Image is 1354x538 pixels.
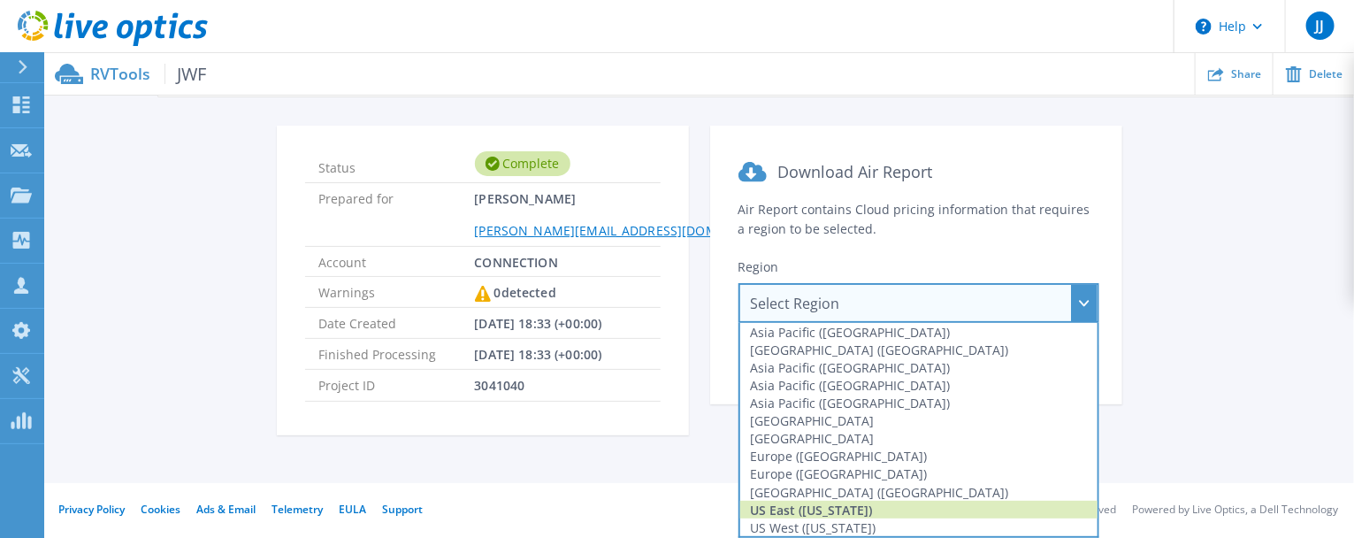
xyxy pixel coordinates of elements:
[740,519,1098,536] div: US West ([US_STATE])
[475,183,786,245] span: [PERSON_NAME]
[319,183,475,245] span: Prepared for
[740,448,1098,465] div: Europe ([GEOGRAPHIC_DATA])
[475,370,525,400] span: 3041040
[319,339,475,369] span: Finished Processing
[738,201,1090,237] span: Air Report contains Cloud pricing information that requires a region to be selected.
[382,502,423,517] a: Support
[740,483,1098,501] div: [GEOGRAPHIC_DATA] ([GEOGRAPHIC_DATA])
[319,308,475,338] span: Date Created
[475,222,786,239] a: [PERSON_NAME][EMAIL_ADDRESS][DOMAIN_NAME]
[475,151,570,176] div: Complete
[1132,504,1338,516] li: Powered by Live Optics, a Dell Technology
[319,247,475,276] span: Account
[740,430,1098,448] div: [GEOGRAPHIC_DATA]
[339,502,366,517] a: EULA
[740,465,1098,483] div: Europe ([GEOGRAPHIC_DATA])
[740,377,1098,395] div: Asia Pacific ([GEOGRAPHIC_DATA])
[319,277,475,307] span: Warnings
[319,370,475,400] span: Project ID
[319,152,475,175] span: Status
[738,258,779,275] span: Region
[740,358,1098,376] div: Asia Pacific ([GEOGRAPHIC_DATA])
[1309,69,1343,80] span: Delete
[272,502,323,517] a: Telemetry
[740,395,1098,412] div: Asia Pacific ([GEOGRAPHIC_DATA])
[740,341,1098,358] div: [GEOGRAPHIC_DATA] ([GEOGRAPHIC_DATA])
[740,323,1098,341] div: Asia Pacific ([GEOGRAPHIC_DATA])
[740,412,1098,430] div: [GEOGRAPHIC_DATA]
[475,339,602,369] span: [DATE] 18:33 (+00:00)
[475,277,556,309] div: 0 detected
[141,502,180,517] a: Cookies
[58,502,125,517] a: Privacy Policy
[738,283,1099,323] div: Select Region
[777,161,932,182] span: Download Air Report
[164,64,206,84] span: JWF
[196,502,256,517] a: Ads & Email
[1315,19,1324,33] span: JJ
[1231,69,1261,80] span: Share
[475,247,558,276] span: CONNECTION
[475,308,602,338] span: [DATE] 18:33 (+00:00)
[740,501,1098,519] div: US East ([US_STATE])
[90,64,206,84] p: RVTools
